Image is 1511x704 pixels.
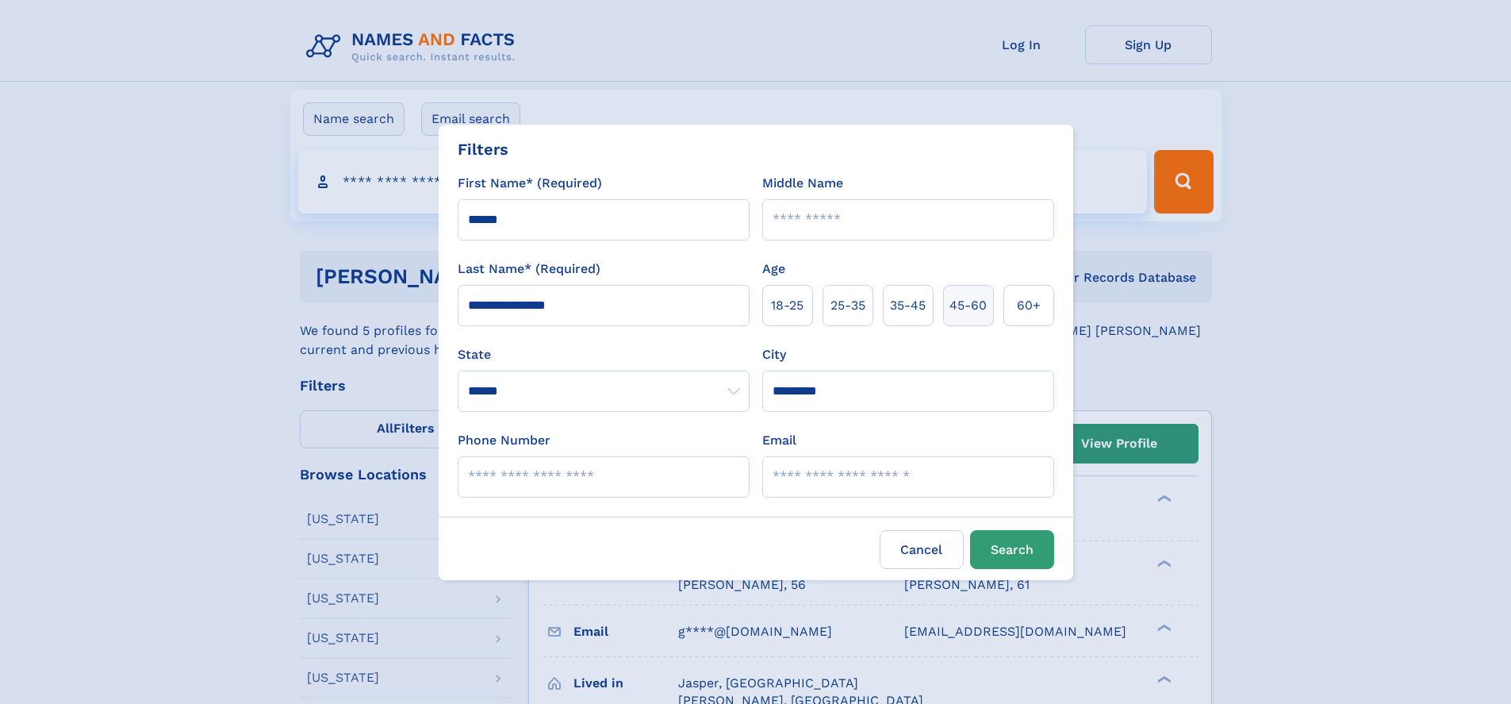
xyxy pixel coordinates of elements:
[771,296,803,315] span: 18‑25
[458,345,750,364] label: State
[762,260,785,279] label: Age
[1017,296,1041,315] span: 60+
[949,296,987,315] span: 45‑60
[458,137,508,161] div: Filters
[458,431,550,450] label: Phone Number
[890,296,926,315] span: 35‑45
[458,174,602,193] label: First Name* (Required)
[830,296,865,315] span: 25‑35
[458,260,600,279] label: Last Name* (Required)
[762,431,796,450] label: Email
[762,345,786,364] label: City
[762,174,843,193] label: Middle Name
[970,530,1054,569] button: Search
[880,530,964,569] label: Cancel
